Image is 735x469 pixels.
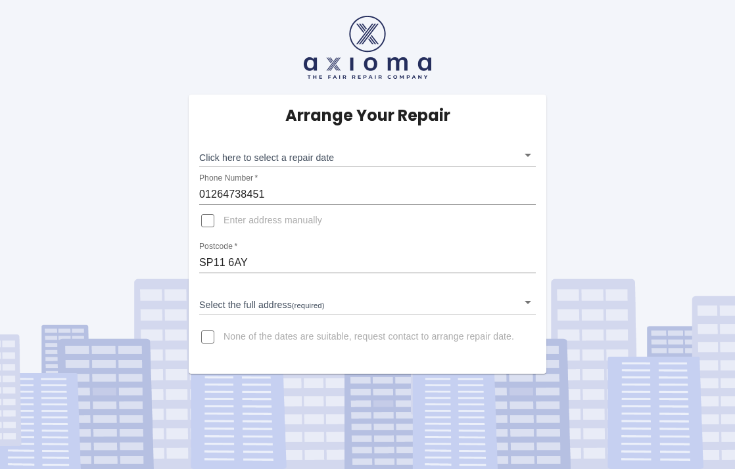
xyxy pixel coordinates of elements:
span: Enter address manually [224,214,322,227]
span: None of the dates are suitable, request contact to arrange repair date. [224,330,514,344]
label: Postcode [199,241,237,252]
h5: Arrange Your Repair [285,105,450,126]
img: axioma [304,16,431,79]
label: Phone Number [199,173,258,184]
